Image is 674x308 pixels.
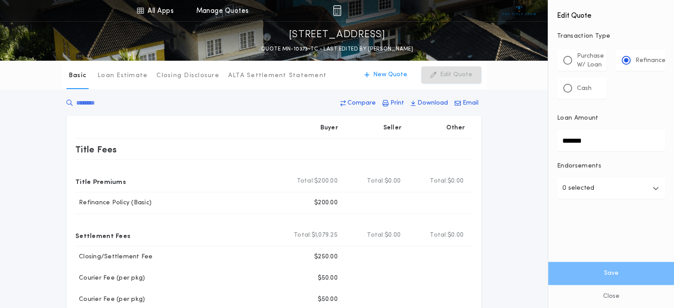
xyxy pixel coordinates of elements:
span: $0.00 [385,177,401,186]
button: Email [452,95,481,111]
span: $200.00 [314,177,338,186]
p: Closing/Settlement Fee [75,253,153,261]
p: $250.00 [314,253,338,261]
p: 0 selected [562,183,594,194]
p: New Quote [373,70,407,79]
b: Total: [367,231,385,240]
p: $50.00 [318,295,338,304]
p: [STREET_ADDRESS] [289,28,386,42]
p: Purchase W/ Loan [577,52,604,70]
p: Email [463,99,479,108]
button: Save [548,262,674,285]
p: Endorsements [557,162,665,171]
p: Title Fees [75,142,117,156]
p: Cash [577,84,592,93]
p: Loan Estimate [97,71,148,80]
p: $50.00 [318,274,338,283]
p: Title Premiums [75,174,126,188]
p: Closing Disclosure [156,71,219,80]
p: Other [447,124,465,133]
p: Refinance [635,56,666,65]
b: Total: [297,177,315,186]
p: ALTA Settlement Statement [228,71,327,80]
span: $0.00 [448,231,464,240]
button: 0 selected [557,178,665,199]
p: Courier Fee (per pkg) [75,295,145,304]
p: Transaction Type [557,32,665,41]
p: Compare [347,99,376,108]
input: Loan Amount [557,130,665,151]
p: Loan Amount [557,114,599,123]
img: img [333,5,341,16]
button: New Quote [355,66,416,83]
p: Refinance Policy (Basic) [75,199,152,207]
button: Print [380,95,407,111]
span: $0.00 [385,231,401,240]
b: Total: [294,231,312,240]
p: Download [417,99,448,108]
b: Total: [367,177,385,186]
b: Total: [430,231,448,240]
h4: Edit Quote [557,5,665,21]
p: Edit Quote [440,70,472,79]
p: Seller [383,124,402,133]
p: Buyer [320,124,338,133]
button: Close [548,285,674,308]
p: QUOTE MN-10373-TC - LAST EDITED BY [PERSON_NAME] [261,45,413,54]
p: $200.00 [314,199,338,207]
b: Total: [430,177,448,186]
p: Print [390,99,404,108]
button: Compare [338,95,378,111]
img: vs-icon [503,6,536,15]
p: Courier Fee (per pkg) [75,274,145,283]
span: $1,079.25 [312,231,338,240]
span: $0.00 [448,177,464,186]
p: Settlement Fees [75,228,130,242]
button: Download [408,95,451,111]
p: Basic [69,71,86,80]
button: Edit Quote [421,66,481,83]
